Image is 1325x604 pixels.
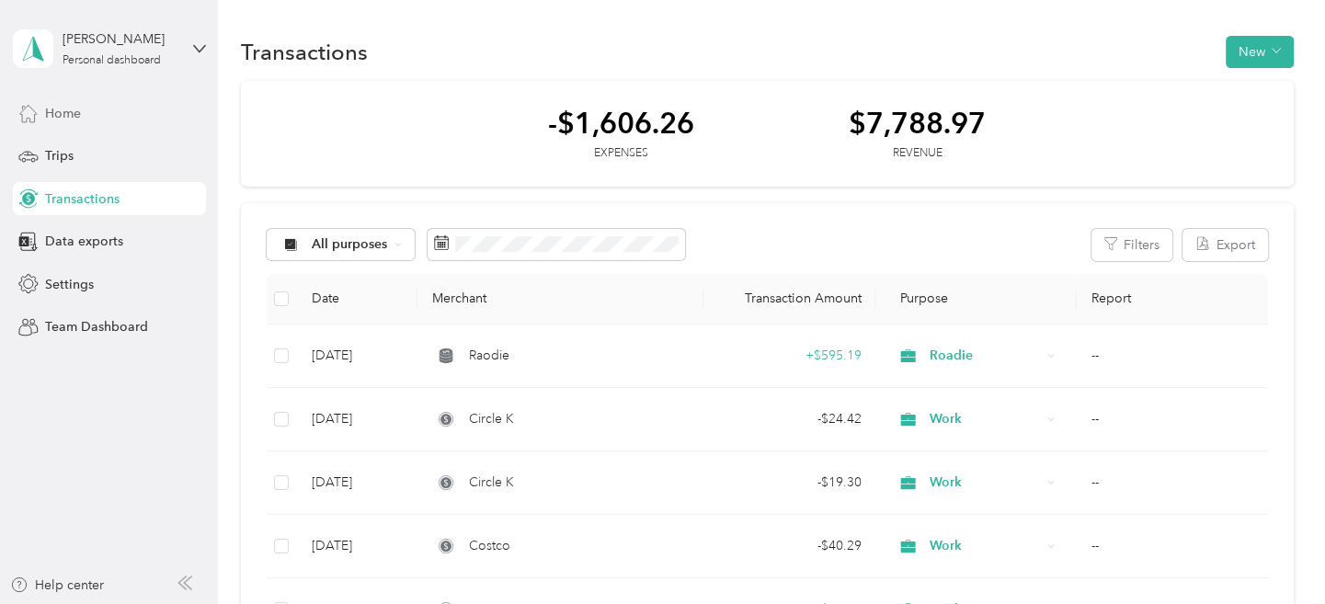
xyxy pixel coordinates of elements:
td: -- [1077,515,1268,578]
span: Trips [45,146,74,165]
span: Roadie [930,346,1041,366]
div: Revenue [849,145,986,162]
span: Data exports [45,232,123,251]
button: Help center [10,576,104,595]
div: - $19.30 [718,473,861,493]
span: Work [930,473,1041,493]
button: Filters [1091,229,1172,261]
td: [DATE] [297,325,417,388]
h1: Transactions [241,42,368,62]
td: [DATE] [297,388,417,451]
span: Costco [469,536,510,556]
span: Raodie [469,346,509,366]
td: -- [1077,451,1268,515]
th: Date [297,274,417,325]
th: Merchant [417,274,704,325]
span: Home [45,104,81,123]
div: - $40.29 [718,536,861,556]
span: Circle K [469,409,514,429]
td: [DATE] [297,515,417,578]
button: Export [1182,229,1268,261]
span: Team Dashboard [45,317,148,336]
th: Transaction Amount [703,274,875,325]
div: Personal dashboard [63,55,161,66]
span: Work [930,536,1041,556]
div: [PERSON_NAME] [63,29,177,49]
td: -- [1077,388,1268,451]
iframe: Everlance-gr Chat Button Frame [1222,501,1325,604]
div: Expenses [548,145,694,162]
div: - $24.42 [718,409,861,429]
div: -$1,606.26 [548,107,694,139]
div: + $595.19 [718,346,861,366]
span: Circle K [469,473,514,493]
td: [DATE] [297,451,417,515]
span: Settings [45,275,94,294]
span: Purpose [890,291,948,306]
th: Report [1077,274,1268,325]
div: $7,788.97 [849,107,986,139]
button: New [1226,36,1294,68]
span: All purposes [312,238,388,251]
span: Transactions [45,189,120,209]
td: -- [1077,325,1268,388]
span: Work [930,409,1041,429]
